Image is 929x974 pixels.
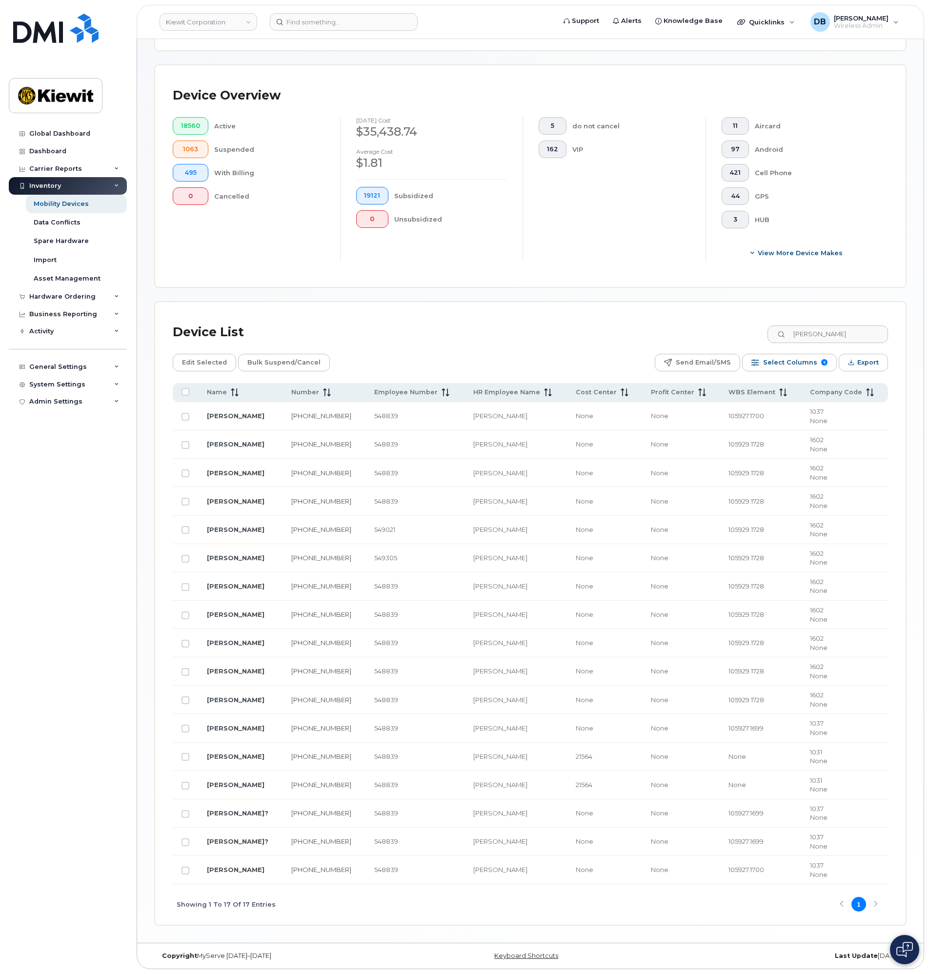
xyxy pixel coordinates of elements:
span: 21564 [576,752,592,760]
span: [PERSON_NAME] [473,866,527,873]
span: 548839 [374,667,398,675]
span: HR Employee Name [473,388,540,397]
button: 162 [539,141,566,158]
span: 495 [181,169,200,177]
button: Select Columns 6 [742,354,837,371]
button: 5 [539,117,566,135]
span: None [651,809,668,817]
div: Device Overview [173,83,281,108]
a: [PHONE_NUMBER] [291,696,351,704]
button: Edit Selected [173,354,236,371]
span: 548839 [374,866,398,873]
a: [PERSON_NAME] [207,866,264,873]
span: [PERSON_NAME] [473,497,527,505]
a: [PHONE_NUMBER] [291,809,351,817]
span: Export [857,355,879,370]
span: 1602 [810,606,824,614]
span: 1037 [810,805,824,812]
span: None [651,526,668,533]
span: None [651,752,668,760]
span: [PERSON_NAME] [473,696,527,704]
a: [PHONE_NUMBER] [291,440,351,448]
strong: Copyright [162,952,197,959]
span: None [810,785,828,793]
span: Company Code [810,388,862,397]
button: 44 [722,187,749,205]
a: [PHONE_NUMBER] [291,667,351,675]
span: None [576,554,593,562]
button: 19121 [356,187,389,204]
span: None [576,526,593,533]
div: MyServe [DATE]–[DATE] [155,952,405,960]
span: 1602 [810,634,824,642]
div: [DATE] [656,952,906,960]
span: None [810,842,828,850]
a: [PHONE_NUMBER] [291,866,351,873]
span: 105929.1728 [728,610,764,618]
span: Wireless Admin [834,22,889,30]
span: None [810,530,828,538]
span: 548839 [374,582,398,590]
span: None [810,502,828,509]
span: 548839 [374,497,398,505]
span: 549021 [374,526,395,533]
span: 548839 [374,837,398,845]
span: 548839 [374,412,398,420]
span: [PERSON_NAME] [834,14,889,22]
span: None [576,809,593,817]
div: HUB [755,211,872,228]
button: View More Device Makes [722,244,873,262]
button: 421 [722,164,749,182]
a: [PHONE_NUMBER] [291,781,351,789]
span: Knowledge Base [664,16,723,26]
span: [PERSON_NAME] [473,752,527,760]
div: With Billing [214,164,324,182]
a: [PERSON_NAME]? [207,837,268,845]
span: None [810,558,828,566]
span: None [810,700,828,708]
a: Kiewit Corporation [160,13,257,31]
span: None [651,667,668,675]
span: None [810,729,828,736]
a: Knowledge Base [648,11,729,31]
span: 6 [821,359,828,365]
span: 1602 [810,663,824,670]
span: 1602 [810,549,824,557]
button: 3 [722,211,749,228]
div: Daniel Buffington [804,12,906,32]
span: 1063 [181,145,200,153]
span: None [576,469,593,477]
span: [PERSON_NAME] [473,781,527,789]
span: 105929.1728 [728,696,764,704]
span: None [576,440,593,448]
span: 1037 [810,861,824,869]
div: do not cancel [572,117,690,135]
span: 1037 [810,833,824,841]
span: None [810,615,828,623]
button: Page 1 [851,897,866,912]
span: None [810,644,828,651]
span: None [651,696,668,704]
span: 11 [729,122,741,130]
span: 44 [729,192,741,200]
span: 105929.1728 [728,554,764,562]
span: Employee Number [374,388,438,397]
span: 19121 [364,192,380,200]
span: Bulk Suspend/Cancel [247,355,321,370]
span: 1602 [810,578,824,586]
span: Profit Center [651,388,694,397]
span: 3 [729,216,741,223]
span: View More Device Makes [758,248,843,258]
div: $35,438.74 [356,123,507,140]
span: None [651,639,668,647]
a: [PERSON_NAME] [207,667,264,675]
a: [PHONE_NUMBER] [291,724,351,732]
span: [PERSON_NAME] [473,610,527,618]
span: None [576,837,593,845]
span: 549305 [374,554,397,562]
button: 1063 [173,141,208,158]
a: [PHONE_NUMBER] [291,412,351,420]
span: Alerts [621,16,642,26]
span: Name [207,388,227,397]
span: None [810,473,828,481]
